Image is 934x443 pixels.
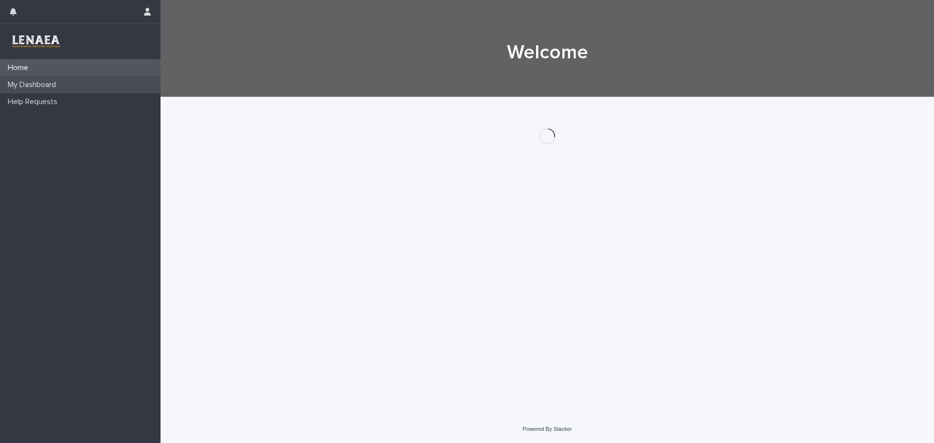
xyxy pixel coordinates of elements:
p: My Dashboard [4,80,64,89]
p: Help Requests [4,97,65,106]
p: Home [4,63,36,72]
a: Powered By Stacker [522,426,572,432]
h1: Welcome [309,41,786,64]
img: 3TRreipReCSEaaZc33pQ [8,32,64,51]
